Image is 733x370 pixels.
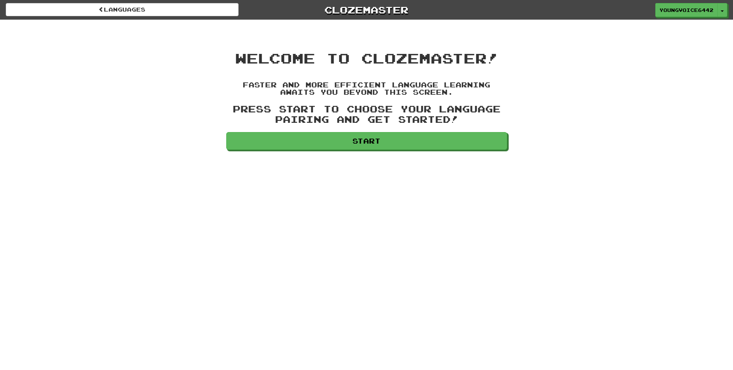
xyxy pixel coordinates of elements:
a: Start [226,132,507,150]
span: YoungVoice6442 [660,7,713,13]
a: Clozemaster [250,3,483,17]
h4: Faster and more efficient language learning awaits you beyond this screen. [226,81,507,97]
h3: Press Start to choose your language pairing and get started! [226,104,507,124]
h1: Welcome to Clozemaster! [226,50,507,66]
a: YoungVoice6442 [655,3,718,17]
a: Languages [6,3,239,16]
